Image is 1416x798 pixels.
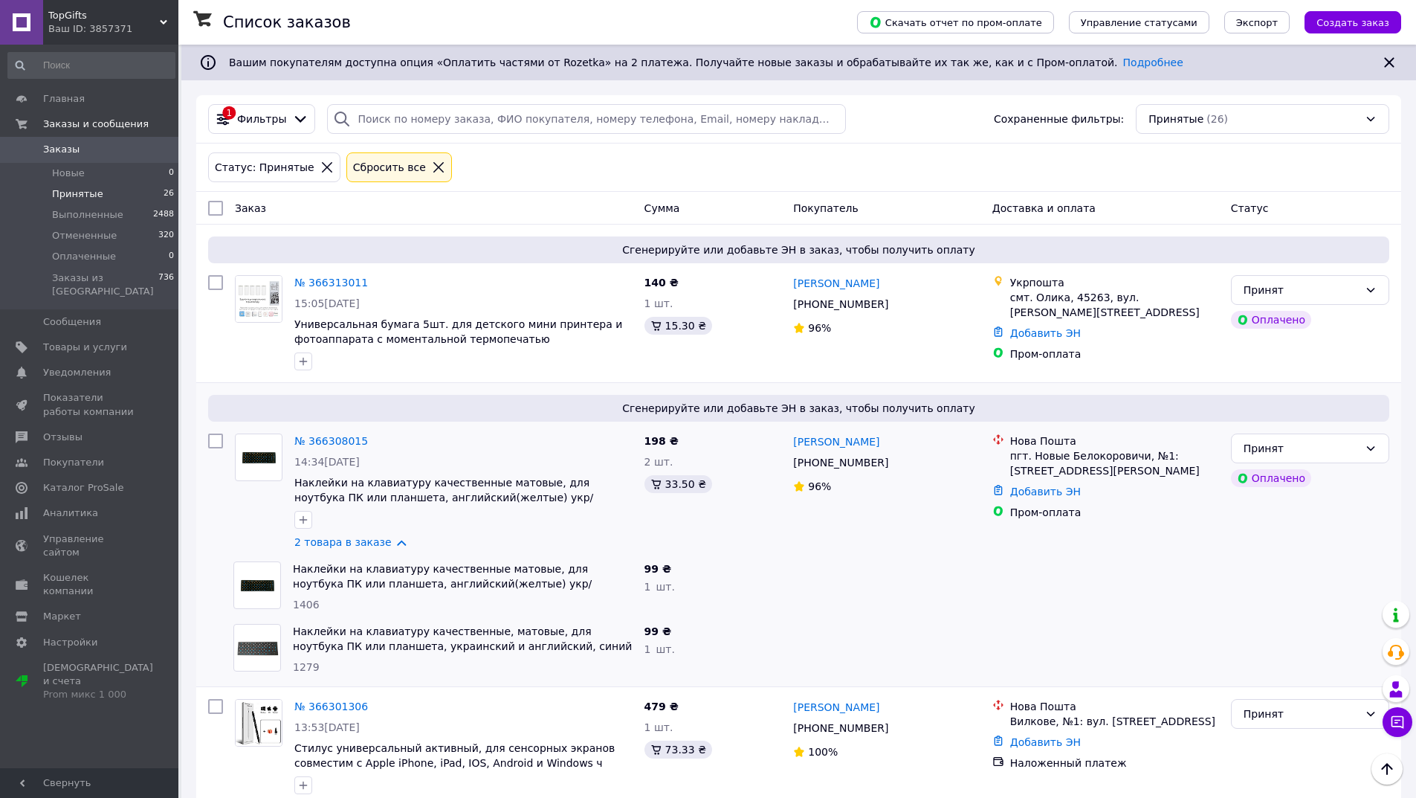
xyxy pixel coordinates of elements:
[43,506,98,520] span: Аналитика
[644,475,712,493] div: 33.50 ₴
[1081,17,1197,28] span: Управление статусами
[294,435,368,447] a: № 366308015
[644,721,673,733] span: 1 шт.
[43,315,101,329] span: Сообщения
[790,294,891,315] div: [PHONE_NUMBER]
[644,643,675,655] span: 1 шт.
[1244,706,1359,722] div: Принят
[1010,347,1219,361] div: Пром-оплата
[1010,327,1081,339] a: Добавить ЭН
[1010,714,1219,729] div: Вилкове, №1: вул. [STREET_ADDRESS]
[644,701,679,712] span: 479 ₴
[793,434,879,449] a: [PERSON_NAME]
[793,202,859,214] span: Покупатель
[52,229,117,242] span: Отмененные
[52,271,158,298] span: Заказы из [GEOGRAPHIC_DATA]
[43,391,138,418] span: Показатели работы компании
[1010,505,1219,520] div: Пром-оплата
[808,480,831,492] span: 96%
[644,435,679,447] span: 198 ₴
[43,341,127,354] span: Товары и услуги
[43,688,153,701] div: Prom микс 1 000
[43,456,104,469] span: Покупатели
[808,322,831,334] span: 96%
[293,599,320,611] span: 1406
[790,718,891,739] div: [PHONE_NUMBER]
[1123,57,1183,68] a: Подробнее
[48,9,160,22] span: TopGifts
[214,242,1383,257] span: Сгенерируйте или добавьте ЭН в заказ, чтобы получить оплату
[43,571,138,598] span: Кошелек компании
[153,208,174,222] span: 2488
[43,661,153,702] span: [DEMOGRAPHIC_DATA] и счета
[294,721,360,733] span: 13:53[DATE]
[992,202,1096,214] span: Доставка и оплата
[294,277,368,289] a: № 366313011
[1010,434,1219,448] div: Нова Пошта
[234,631,280,666] img: Фото товару
[1010,448,1219,478] div: пгт. Новые Белокоровичи, №1: [STREET_ADDRESS][PERSON_NAME]
[52,167,85,180] span: Новые
[644,581,675,593] span: 1 шт.
[1010,290,1219,320] div: смт. Олика, 45263, вул. [PERSON_NAME][STREET_ADDRESS]
[808,746,838,758] span: 100%
[236,440,282,475] img: Фото товару
[1231,469,1311,487] div: Оплачено
[644,317,712,335] div: 15.30 ₴
[1231,202,1269,214] span: Статус
[1010,756,1219,770] div: Наложенный платеж
[212,159,317,176] div: Статус: Принятые
[293,563,592,605] a: Наклейки на клавиатуру качественные матовые, для ноутбука ПК или планшета, английский(желтые) укр...
[294,318,622,360] a: Универсальная бумага 5шт. для детского мини принтера и фотоаппарата с моментальной термопечатью 5...
[169,167,174,180] span: 0
[644,456,673,468] span: 2 шт.
[294,742,615,769] a: Стилус универсальный активный, для сенсорных экранов совместим с Apple iPhone, iPad, IOS, Android...
[644,741,712,759] div: 73.33 ₴
[644,202,680,214] span: Сумма
[52,208,123,222] span: Выполненные
[793,700,879,715] a: [PERSON_NAME]
[1244,440,1359,457] div: Принят
[43,431,83,444] span: Отзывы
[293,661,320,673] span: 1279
[214,401,1383,416] span: Сгенерируйте или добавьте ЭН в заказ, чтобы получить оплату
[869,16,1042,29] span: Скачать отчет по пром-оплате
[1224,11,1290,33] button: Экспорт
[52,187,103,201] span: Принятые
[48,22,178,36] div: Ваш ID: 3857371
[1383,707,1412,737] button: Чат с покупателем
[223,13,351,31] h1: Список заказов
[234,568,280,603] img: Фото товару
[1236,17,1278,28] span: Экспорт
[43,118,149,131] span: Заказы и сообщения
[52,250,116,263] span: Оплаченные
[1069,11,1209,33] button: Управление статусами
[1206,113,1228,125] span: (26)
[43,481,123,495] span: Каталог ProSale
[169,250,174,263] span: 0
[1305,11,1401,33] button: Создать заказ
[236,276,282,322] img: Фото товару
[158,229,174,242] span: 320
[7,52,175,79] input: Поиск
[235,275,282,323] a: Фото товару
[43,143,80,156] span: Заказы
[294,477,593,518] a: Наклейки на клавиатуру качественные матовые, для ноутбука ПК или планшета, английский(желтые) укр...
[43,532,138,559] span: Управление сайтом
[1290,16,1401,28] a: Создать заказ
[350,159,429,176] div: Сбросить все
[1231,311,1311,329] div: Оплачено
[1316,17,1389,28] span: Создать заказ
[793,276,879,291] a: [PERSON_NAME]
[293,625,632,652] a: Наклейки на клавиатуру качественные, матовые, для ноутбука ПК или планшета, украинский и английск...
[644,277,679,289] span: 140 ₴
[790,452,891,473] div: [PHONE_NUMBER]
[994,112,1124,126] span: Сохраненные фильтры:
[294,536,392,548] a: 2 товара в заказе
[229,57,1183,68] span: Вашим покупателям доступна опция «Оплатить частями от Rozetka» на 2 платежа. Получайте новые зака...
[644,563,671,575] span: 99 ₴
[294,456,360,468] span: 14:34[DATE]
